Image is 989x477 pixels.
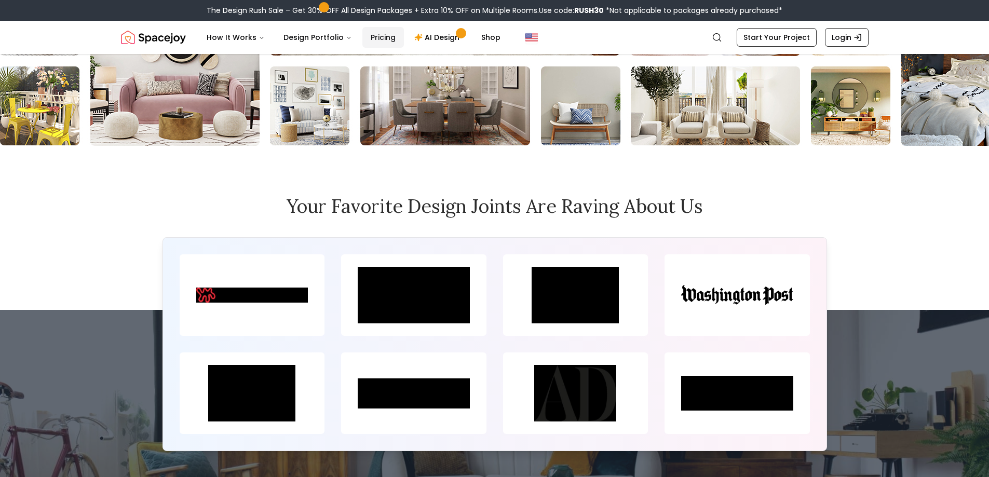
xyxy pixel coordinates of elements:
[198,27,273,48] button: How It Works
[180,254,325,336] img: spacejoy happy customer
[604,5,782,16] span: *Not applicable to packages already purchased*
[207,5,782,16] div: The Design Rush Sale – Get 30% OFF All Design Packages + Extra 10% OFF on Multiple Rooms.
[665,254,810,336] img: spacejoy happy customer
[737,28,817,47] a: Start Your Project
[406,27,471,48] a: AI Design
[825,28,869,47] a: Login
[574,5,604,16] b: RUSH30
[362,27,404,48] a: Pricing
[121,27,186,48] a: Spacejoy
[180,352,325,434] img: spacejoy happy customer
[121,21,869,54] nav: Global
[275,27,360,48] button: Design Portfolio
[121,196,869,216] h2: Your favorite design joints are raving about us
[503,352,648,434] img: spacejoy happy customer
[539,5,604,16] span: Use code:
[121,27,186,48] img: Spacejoy Logo
[198,27,509,48] nav: Main
[473,27,509,48] a: Shop
[665,352,810,434] img: spacejoy happy customer
[341,254,486,336] img: spacejoy happy customer
[525,31,538,44] img: United States
[503,254,648,336] img: spacejoy happy customer
[341,352,486,434] img: spacejoy happy customer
